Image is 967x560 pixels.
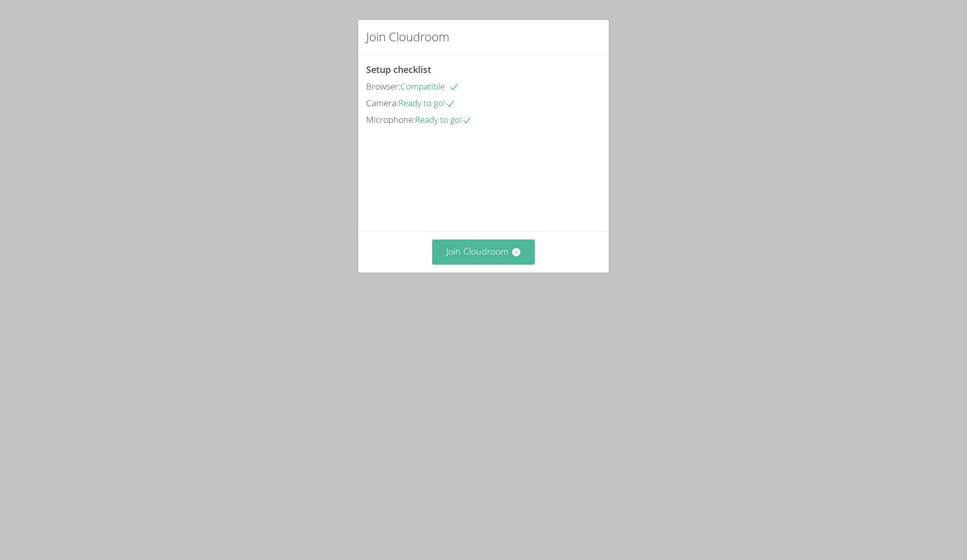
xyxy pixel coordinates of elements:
span: Browser: [366,81,400,92]
span: Camera: [366,97,398,109]
span: Microphone: [366,114,415,125]
span: Ready to go! [415,114,472,125]
button: Join Cloudroom [432,239,535,264]
span: Ready to go! [398,97,455,109]
h2: Join Cloudroom [366,28,449,46]
span: Compatible [400,81,459,92]
span: Setup checklist [366,63,431,75]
